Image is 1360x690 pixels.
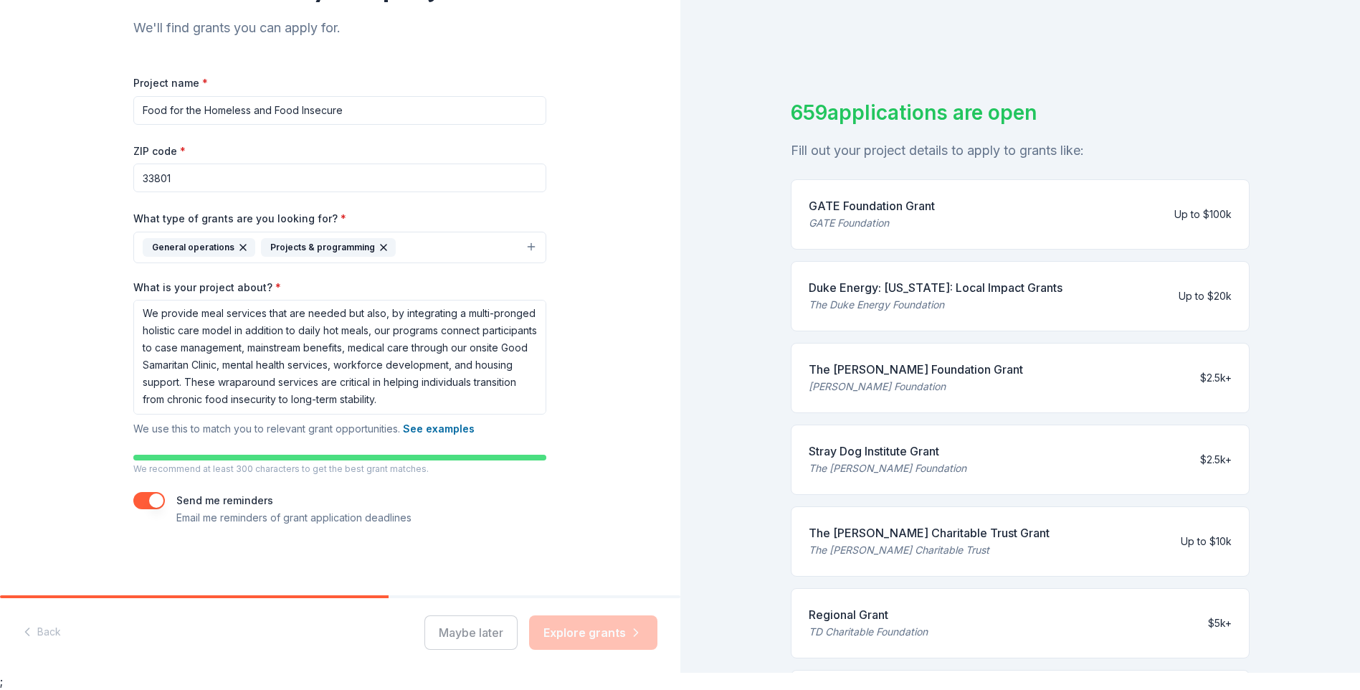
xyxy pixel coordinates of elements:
p: We recommend at least 300 characters to get the best grant matches. [133,463,546,475]
div: $2.5k+ [1200,369,1232,387]
p: Email me reminders of grant application deadlines [176,509,412,526]
label: What is your project about? [133,280,281,295]
div: Stray Dog Institute Grant [809,443,966,460]
div: $2.5k+ [1200,451,1232,468]
div: The [PERSON_NAME] Foundation [809,460,966,477]
div: 659 applications are open [791,98,1250,128]
div: The Duke Energy Foundation [809,296,1062,313]
button: General operationsProjects & programming [133,232,546,263]
label: What type of grants are you looking for? [133,212,346,226]
input: 12345 (U.S. only) [133,164,546,192]
div: Up to $10k [1181,533,1232,550]
div: The [PERSON_NAME] Charitable Trust [809,542,1050,559]
div: The [PERSON_NAME] Charitable Trust Grant [809,524,1050,542]
div: Fill out your project details to apply to grants like: [791,139,1250,162]
div: TD Charitable Foundation [809,623,928,641]
button: See examples [403,420,475,438]
div: Duke Energy: [US_STATE]: Local Impact Grants [809,279,1062,296]
textarea: We provide meal services that are needed but also, by integrating a multi-pronged holistic care m... [133,300,546,415]
div: The [PERSON_NAME] Foundation Grant [809,361,1023,378]
div: Up to $20k [1179,288,1232,305]
div: [PERSON_NAME] Foundation [809,378,1023,395]
label: Send me reminders [176,494,273,506]
span: We use this to match you to relevant grant opportunities. [133,422,475,435]
input: After school program [133,96,546,125]
label: ZIP code [133,144,186,159]
label: Project name [133,76,208,90]
div: General operations [143,238,255,257]
div: Projects & programming [261,238,396,257]
div: Up to $100k [1174,206,1232,223]
div: We'll find grants you can apply for. [133,16,546,39]
div: GATE Foundation Grant [809,197,935,214]
div: Regional Grant [809,606,928,623]
div: GATE Foundation [809,214,935,232]
div: $5k+ [1208,615,1232,632]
